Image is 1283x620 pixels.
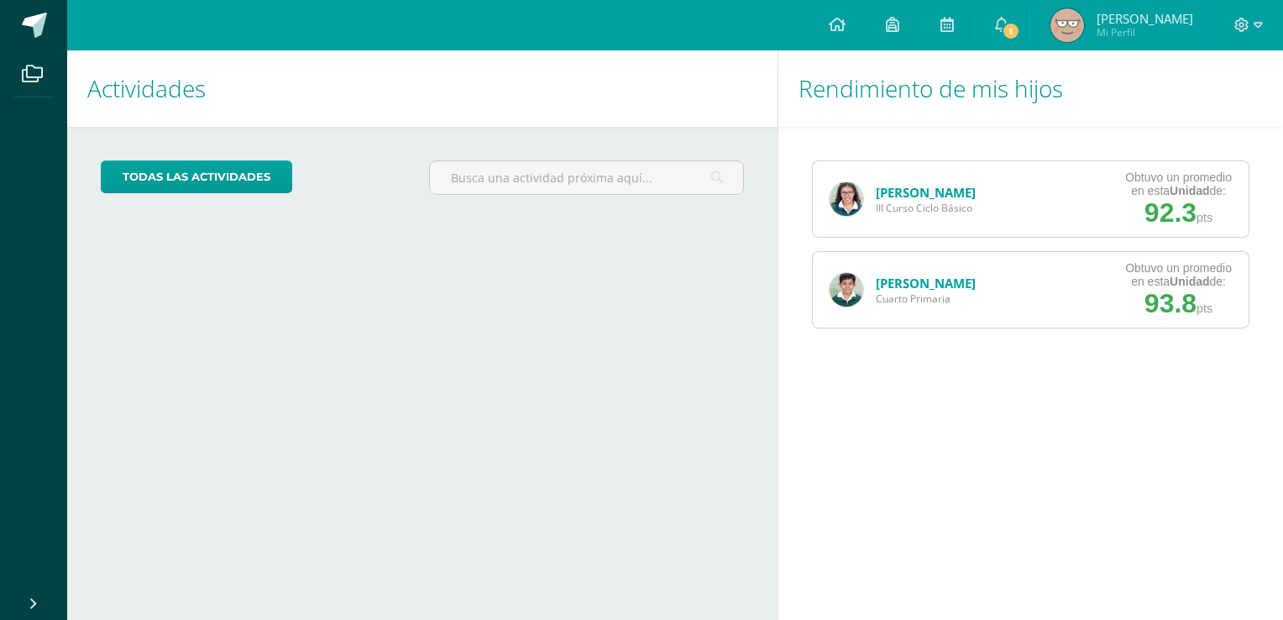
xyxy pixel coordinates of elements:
input: Busca una actividad próxima aquí... [430,161,743,194]
strong: Unidad [1170,275,1209,288]
img: 64792640b9b43708a56f32178e568de4.png [830,273,863,307]
span: pts [1197,211,1212,224]
span: 92.3 [1144,197,1197,228]
a: [PERSON_NAME] [876,275,976,292]
img: b08fa849ce700c2446fec7341b01b967.png [1050,8,1084,42]
strong: Unidad [1170,184,1209,197]
span: Mi Perfil [1097,25,1193,39]
span: 93.8 [1144,288,1197,318]
h1: Rendimiento de mis hijos [799,50,1263,127]
span: Cuarto Primaria [876,292,976,306]
h1: Actividades [87,50,757,127]
img: 925ab58921bcf50dbb5c462857a28ef7.png [830,182,863,216]
a: [PERSON_NAME] [876,184,976,201]
a: todas las Actividades [101,160,292,193]
div: Obtuvo un promedio en esta de: [1125,171,1232,197]
span: [PERSON_NAME] [1097,10,1193,27]
span: III Curso Ciclo Básico [876,201,976,215]
div: Obtuvo un promedio en esta de: [1125,261,1232,288]
span: 1 [1002,22,1020,40]
span: pts [1197,302,1212,315]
